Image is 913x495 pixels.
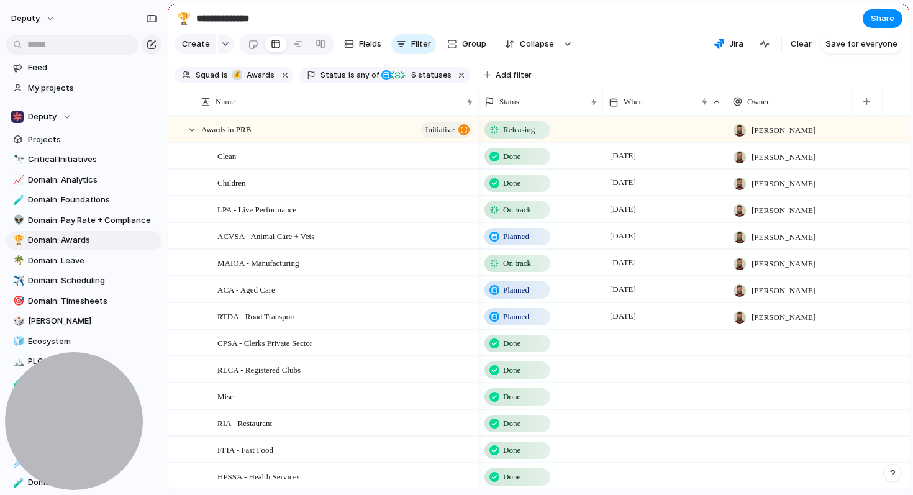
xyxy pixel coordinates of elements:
[6,130,161,149] a: Projects
[217,148,236,163] span: Clean
[503,311,529,323] span: Planned
[499,96,519,108] span: Status
[247,70,275,81] span: Awards
[607,148,639,163] span: [DATE]
[217,282,275,296] span: ACA - Aged Care
[11,335,24,348] button: 🧊
[355,70,379,81] span: any of
[503,417,520,430] span: Done
[222,70,228,81] span: is
[6,312,161,330] a: 🎲[PERSON_NAME]
[28,61,157,74] span: Feed
[476,66,539,84] button: Add filter
[503,150,520,163] span: Done
[232,70,242,80] div: 💰
[28,295,157,307] span: Domain: Timesheets
[11,194,24,206] button: 🧪
[496,70,532,81] span: Add filter
[6,292,161,311] a: 🎯Domain: Timesheets
[217,202,296,216] span: LPA - Live Performance
[6,271,161,290] div: ✈️Domain: Scheduling
[13,193,22,207] div: 🧪
[503,177,520,189] span: Done
[503,204,531,216] span: On track
[217,469,300,483] span: HPSSA - Health Services
[13,253,22,268] div: 🌴
[6,9,61,29] button: deputy
[825,38,897,50] span: Save for everyone
[339,34,386,54] button: Fields
[6,107,161,126] button: Deputy
[174,9,194,29] button: 🏆
[217,362,301,376] span: RLCA - Registered Clubs
[503,284,529,296] span: Planned
[752,231,815,243] span: [PERSON_NAME]
[11,174,24,186] button: 📈
[503,337,520,350] span: Done
[13,153,22,167] div: 🔭
[503,364,520,376] span: Done
[747,96,769,108] span: Owner
[28,315,157,327] span: [PERSON_NAME]
[503,444,520,456] span: Done
[201,122,251,136] span: Awards in PRB
[421,122,473,138] button: initiative
[607,229,639,243] span: [DATE]
[13,294,22,308] div: 🎯
[425,121,455,139] span: initiative
[791,38,812,50] span: Clear
[11,214,24,227] button: 👽
[607,282,639,297] span: [DATE]
[624,96,643,108] span: When
[217,255,299,270] span: MAIOA - Manufacturing
[407,70,452,81] span: statuses
[217,335,312,350] span: CPSA - Clerks Private Sector
[441,34,493,54] button: Group
[28,234,157,247] span: Domain: Awards
[863,9,902,28] button: Share
[752,311,815,324] span: [PERSON_NAME]
[6,191,161,209] a: 🧪Domain: Foundations
[28,111,57,123] span: Deputy
[503,257,531,270] span: On track
[607,202,639,217] span: [DATE]
[28,194,157,206] span: Domain: Foundations
[752,284,815,297] span: [PERSON_NAME]
[11,275,24,287] button: ✈️
[520,38,554,50] span: Collapse
[217,442,273,456] span: FFIA - Fast Food
[709,35,748,53] button: Jira
[11,153,24,166] button: 🔭
[196,70,219,81] span: Squad
[28,82,157,94] span: My projects
[175,34,216,54] button: Create
[607,255,639,270] span: [DATE]
[13,334,22,348] div: 🧊
[6,231,161,250] a: 🏆Domain: Awards
[217,389,234,403] span: Misc
[28,335,157,348] span: Ecosystem
[11,295,24,307] button: 🎯
[28,174,157,186] span: Domain: Analytics
[411,38,431,50] span: Filter
[503,124,535,136] span: Releasing
[6,79,161,98] a: My projects
[11,315,24,327] button: 🎲
[359,38,381,50] span: Fields
[6,252,161,270] a: 🌴Domain: Leave
[752,258,815,270] span: [PERSON_NAME]
[607,309,639,324] span: [DATE]
[407,70,418,79] span: 6
[503,471,520,483] span: Done
[13,173,22,187] div: 📈
[13,213,22,227] div: 👽
[6,171,161,189] a: 📈Domain: Analytics
[217,416,272,430] span: RIA - Restaurant
[217,229,314,243] span: ACVSA - Animal Care + Vets
[380,68,454,82] button: 6 statuses
[320,70,346,81] span: Status
[28,255,157,267] span: Domain: Leave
